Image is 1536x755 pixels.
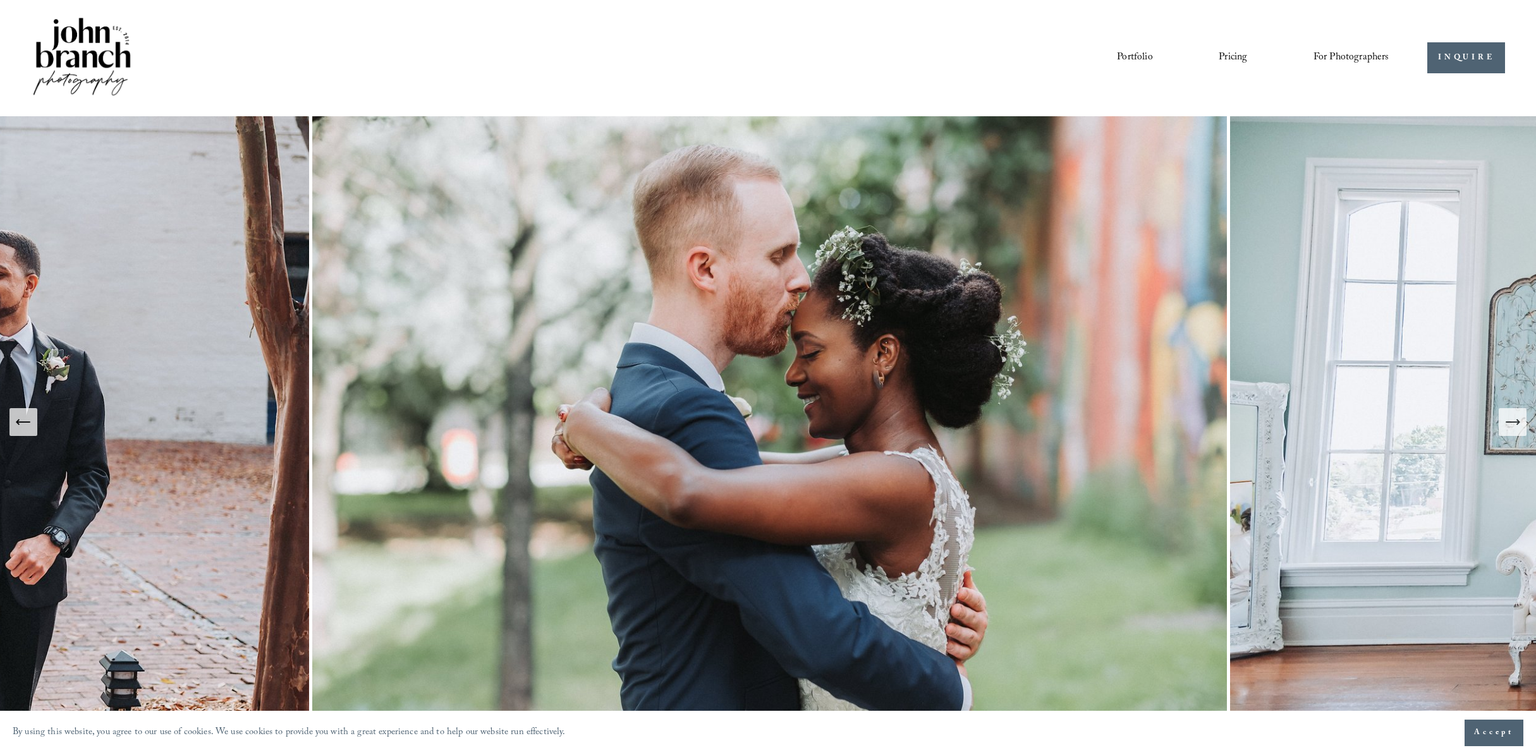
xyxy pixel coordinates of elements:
button: Previous Slide [9,408,37,436]
a: Portfolio [1117,47,1152,69]
span: Accept [1474,727,1514,739]
a: INQUIRE [1427,42,1505,73]
span: For Photographers [1314,48,1389,68]
a: folder dropdown [1314,47,1389,69]
button: Accept [1465,720,1523,746]
p: By using this website, you agree to our use of cookies. We use cookies to provide you with a grea... [13,724,566,742]
a: Pricing [1219,47,1247,69]
button: Next Slide [1499,408,1527,436]
img: Raleigh Wedding Photographer [312,116,1230,728]
img: John Branch IV Photography [31,15,133,100]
